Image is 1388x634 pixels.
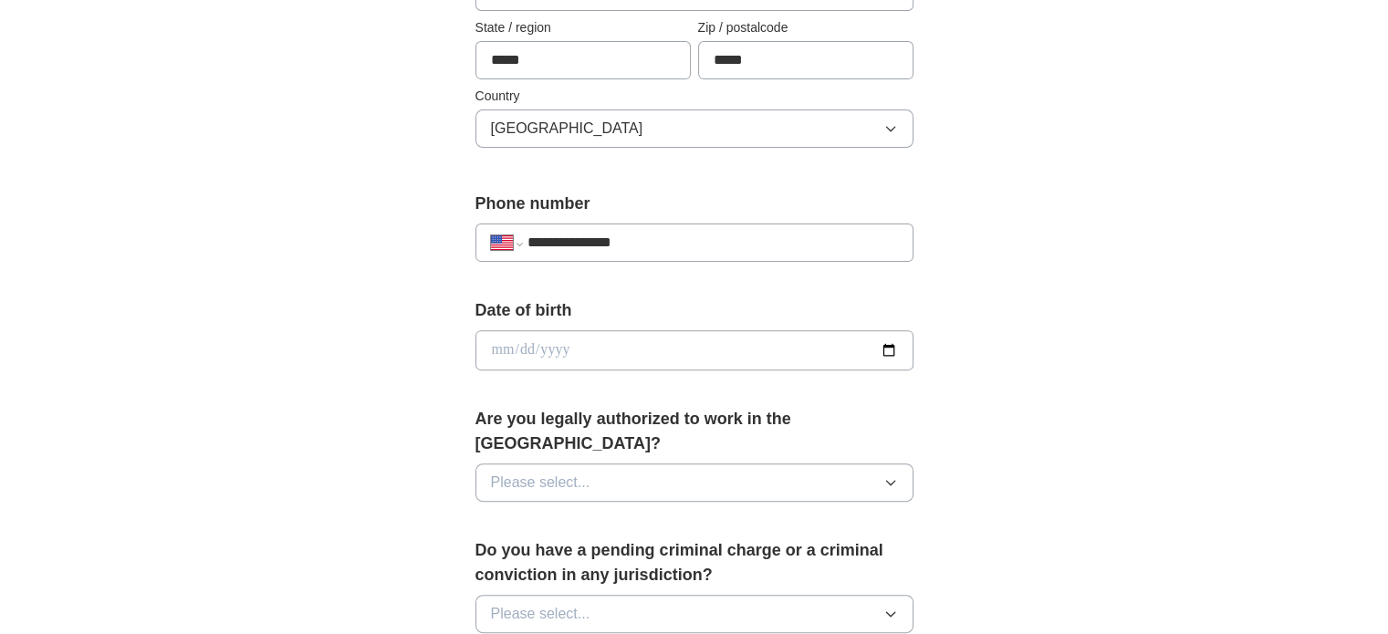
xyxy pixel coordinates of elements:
[475,407,913,456] label: Are you legally authorized to work in the [GEOGRAPHIC_DATA]?
[475,109,913,148] button: [GEOGRAPHIC_DATA]
[475,18,691,37] label: State / region
[475,87,913,106] label: Country
[475,298,913,323] label: Date of birth
[475,192,913,216] label: Phone number
[491,603,590,625] span: Please select...
[475,595,913,633] button: Please select...
[698,18,913,37] label: Zip / postalcode
[475,538,913,587] label: Do you have a pending criminal charge or a criminal conviction in any jurisdiction?
[491,118,643,140] span: [GEOGRAPHIC_DATA]
[475,463,913,502] button: Please select...
[491,472,590,494] span: Please select...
